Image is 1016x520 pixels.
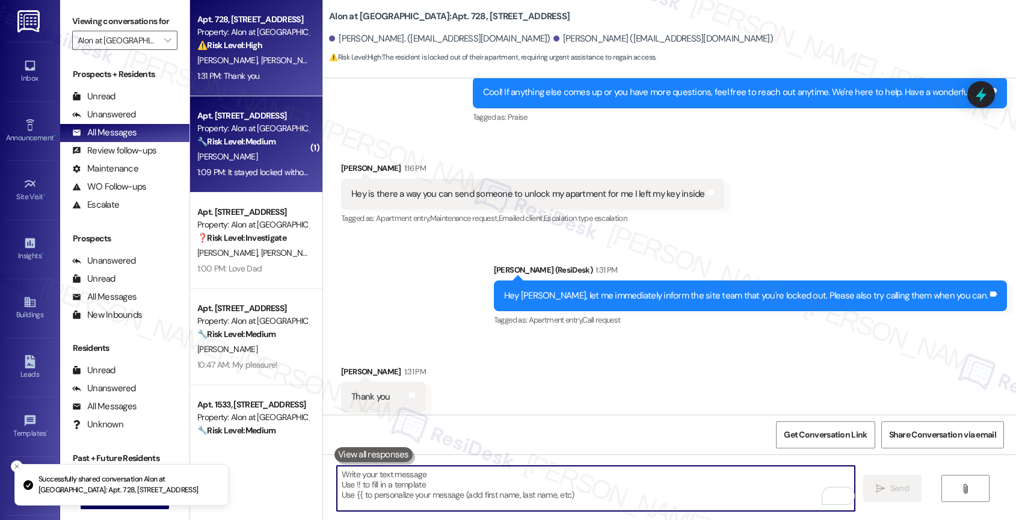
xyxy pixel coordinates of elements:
div: Property: Alon at [GEOGRAPHIC_DATA] [197,411,309,424]
span: • [42,250,43,258]
div: Unread [72,90,115,103]
div: Apt. [STREET_ADDRESS] [197,206,309,218]
strong: ❓ Risk Level: Investigate [197,232,286,243]
div: Apt. 728, [STREET_ADDRESS] [197,13,309,26]
strong: 🔧 Risk Level: Medium [197,425,276,436]
span: Send [890,482,909,495]
div: Hey [PERSON_NAME], let me immediately inform the site team that you're locked out. Please also tr... [504,289,988,302]
strong: ⚠️ Risk Level: High [197,40,262,51]
strong: ⚠️ Risk Level: High [329,52,381,62]
strong: 🔧 Risk Level: Medium [197,136,276,147]
span: Praise [508,112,528,122]
div: All Messages [72,126,137,139]
div: [PERSON_NAME] ([EMAIL_ADDRESS][DOMAIN_NAME]) [553,32,773,45]
div: Tagged as: [341,209,724,227]
div: Apt. [STREET_ADDRESS] [197,110,309,122]
div: [PERSON_NAME] [341,162,724,179]
b: Alon at [GEOGRAPHIC_DATA]: Apt. 728, [STREET_ADDRESS] [329,10,570,23]
a: Buildings [6,292,54,324]
div: Hey is there a way you can send someone to unlock my apartment for me I left my key inside [351,188,705,200]
label: Viewing conversations for [72,12,177,31]
span: Escalation type escalation [544,213,627,223]
div: 1:31 PM [593,264,617,276]
div: Property: Alon at [GEOGRAPHIC_DATA] [197,218,309,231]
div: Past + Future Residents [60,452,189,465]
div: 1:31 PM: Thank you [197,70,259,81]
a: Site Visit • [6,174,54,206]
div: All Messages [72,400,137,413]
div: Apt. [STREET_ADDRESS] [197,302,309,315]
span: Maintenance request , [430,213,499,223]
div: 10:47 AM: My pleasure! [197,359,278,370]
img: ResiDesk Logo [17,10,42,32]
span: [PERSON_NAME] [197,55,261,66]
div: 1:16 PM [401,162,426,175]
div: Property: Alon at [GEOGRAPHIC_DATA] [197,315,309,327]
div: Cool! If anything else comes up or you have more questions, feel free to reach out anytime. We're... [483,86,988,99]
a: Inbox [6,55,54,88]
div: New Inbounds [72,309,142,321]
a: Templates • [6,410,54,443]
i:  [164,36,171,45]
span: [PERSON_NAME] [197,344,257,354]
div: Residents [60,342,189,354]
i:  [961,484,970,494]
span: Apartment entry , [376,213,430,223]
div: Review follow-ups [72,144,156,157]
div: Tagged as: [341,413,426,430]
button: Close toast [11,460,23,472]
div: Unanswered [72,108,136,121]
div: Unread [72,273,115,285]
span: Get Conversation Link [784,429,867,441]
div: Apt. 1533, [STREET_ADDRESS] [197,398,309,411]
span: • [43,191,45,199]
div: Unanswered [72,255,136,267]
div: 1:09 PM: It stayed locked without any response. [197,167,362,178]
button: Send [863,475,922,502]
div: Prospects + Residents [60,68,189,81]
div: [PERSON_NAME] [341,365,426,382]
span: [PERSON_NAME] [261,247,325,258]
div: Unanswered [72,382,136,395]
button: Get Conversation Link [776,421,875,448]
div: Unread [72,364,115,377]
a: Account [6,469,54,502]
div: WO Follow-ups [72,181,146,193]
span: [PERSON_NAME] [261,55,321,66]
div: Thank you [351,391,390,403]
p: Successfully shared conversation Alon at [GEOGRAPHIC_DATA]: Apt. 728, [STREET_ADDRESS] [38,474,218,495]
div: Prospects [60,232,189,245]
div: Tagged as: [473,108,1007,126]
strong: 🔧 Risk Level: Medium [197,329,276,339]
span: [PERSON_NAME] [197,151,257,162]
span: Call request [582,315,620,325]
div: Property: Alon at [GEOGRAPHIC_DATA] [197,122,309,135]
div: Unknown [72,418,123,431]
input: All communities [78,31,158,50]
span: Apartment entry , [529,315,583,325]
span: [PERSON_NAME] [197,247,261,258]
span: • [46,427,48,436]
div: [PERSON_NAME] (ResiDesk) [494,264,1007,280]
div: 1:00 PM: Love Dad [197,263,262,274]
div: Maintenance [72,162,138,175]
a: Insights • [6,233,54,265]
div: 1:31 PM [401,365,426,378]
div: All Messages [72,291,137,303]
div: [PERSON_NAME]. ([EMAIL_ADDRESS][DOMAIN_NAME]) [329,32,550,45]
a: Leads [6,351,54,384]
i:  [876,484,885,494]
span: Emailed client , [499,213,544,223]
span: Share Conversation via email [889,429,996,441]
button: Share Conversation via email [881,421,1004,448]
div: Escalate [72,199,119,211]
span: • [54,132,55,140]
div: Property: Alon at [GEOGRAPHIC_DATA] [197,26,309,39]
textarea: To enrich screen reader interactions, please activate Accessibility in Grammarly extension settings [337,466,855,511]
span: : The resident is locked out of their apartment, requiring urgent assistance to regain access. [329,51,656,64]
div: Tagged as: [494,311,1007,329]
